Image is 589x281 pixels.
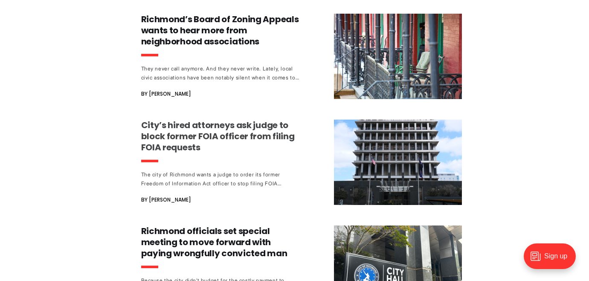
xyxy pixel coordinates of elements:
[141,195,191,205] span: By [PERSON_NAME]
[141,64,300,82] div: They never call anymore. And they never write. Lately, local civic associations have been notably...
[141,120,462,205] a: City’s hired attorneys ask judge to block former FOIA officer from filing FOIA requests The city ...
[516,239,589,281] iframe: portal-trigger
[141,14,462,99] a: Richmond’s Board of Zoning Appeals wants to hear more from neighborhood associations They never c...
[141,120,300,153] h3: City’s hired attorneys ask judge to block former FOIA officer from filing FOIA requests
[141,170,300,188] div: The city of Richmond wants a judge to order its former Freedom of Information Act officer to stop...
[334,120,462,205] img: City’s hired attorneys ask judge to block former FOIA officer from filing FOIA requests
[141,225,300,259] h3: Richmond officials set special meeting to move forward with paying wrongfully convicted man
[141,89,191,99] span: By [PERSON_NAME]
[141,14,300,47] h3: Richmond’s Board of Zoning Appeals wants to hear more from neighborhood associations
[334,14,462,99] img: Richmond’s Board of Zoning Appeals wants to hear more from neighborhood associations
